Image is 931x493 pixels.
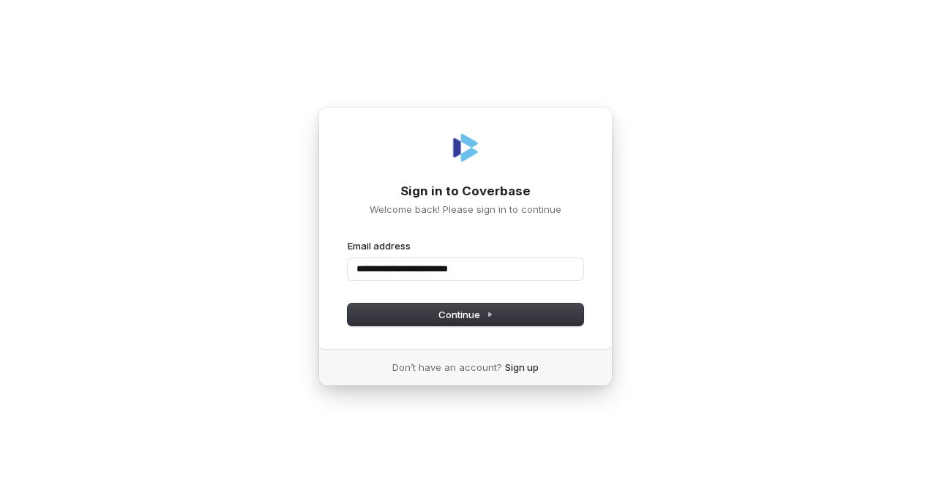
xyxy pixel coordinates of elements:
button: Continue [348,304,583,325]
span: Don’t have an account? [392,361,502,374]
span: Continue [438,308,493,321]
a: Sign up [505,361,539,374]
h1: Sign in to Coverbase [348,183,583,200]
label: Email address [348,239,411,252]
img: Coverbase [448,130,483,165]
p: Welcome back! Please sign in to continue [348,203,583,216]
